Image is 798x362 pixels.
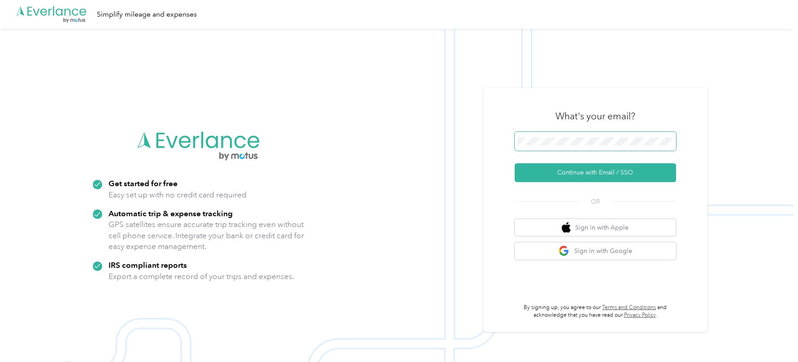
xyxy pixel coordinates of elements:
[97,9,197,20] div: Simplify mileage and expenses
[580,197,611,206] span: OR
[515,163,676,182] button: Continue with Email / SSO
[602,304,656,311] a: Terms and Conditions
[748,312,798,362] iframe: Everlance-gr Chat Button Frame
[108,271,294,282] p: Export a complete record of your trips and expenses.
[515,242,676,260] button: google logoSign in with Google
[108,189,247,201] p: Easy set up with no credit card required
[108,179,178,188] strong: Get started for free
[562,222,571,233] img: apple logo
[515,304,676,319] p: By signing up, you agree to our and acknowledge that you have read our .
[108,219,304,252] p: GPS satellites ensure accurate trip tracking even without cell phone service. Integrate your bank...
[624,312,656,318] a: Privacy Policy
[559,245,570,257] img: google logo
[555,110,635,122] h3: What's your email?
[108,209,233,218] strong: Automatic trip & expense tracking
[108,260,187,270] strong: IRS compliant reports
[515,219,676,236] button: apple logoSign in with Apple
